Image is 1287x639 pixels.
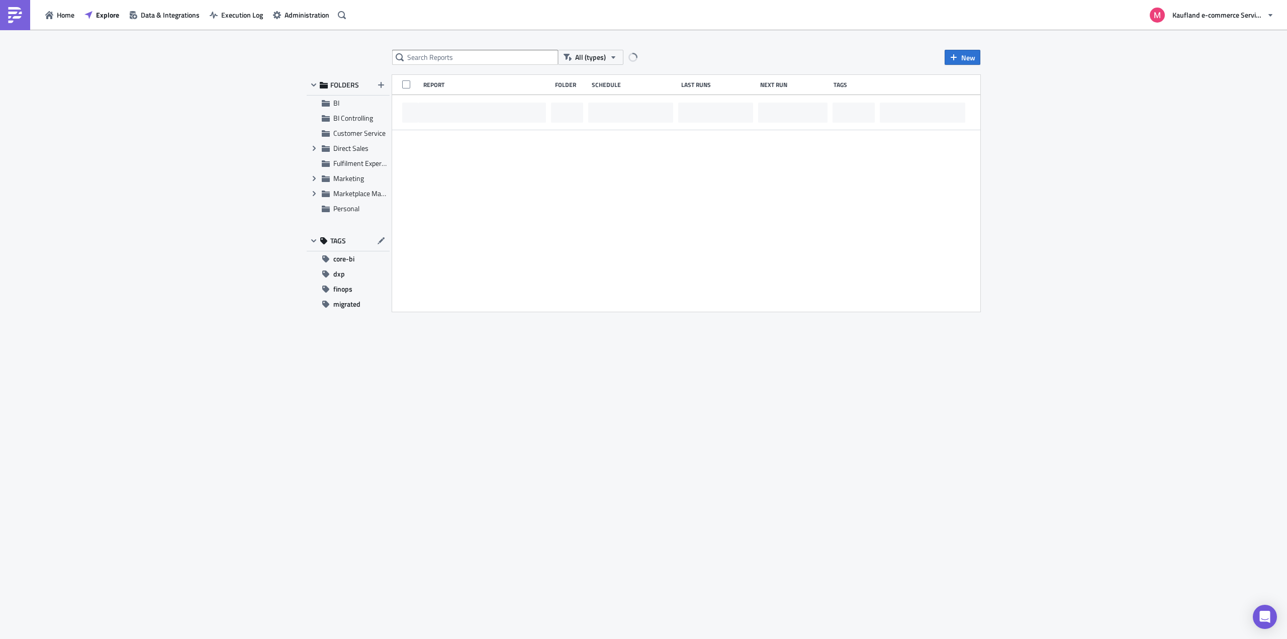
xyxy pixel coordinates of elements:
span: Personal [333,203,359,214]
img: PushMetrics [7,7,23,23]
button: Execution Log [205,7,268,23]
button: Data & Integrations [124,7,205,23]
button: Explore [79,7,124,23]
span: Fulfilment Experience [333,158,397,168]
span: Execution Log [221,10,263,20]
span: Data & Integrations [141,10,200,20]
span: finops [333,282,352,297]
div: Report [423,81,550,88]
button: dxp [307,266,390,282]
span: Customer Service [333,128,386,138]
button: Home [40,7,79,23]
button: Administration [268,7,334,23]
div: Open Intercom Messenger [1253,605,1277,629]
span: Marketing [333,173,364,184]
span: TAGS [330,236,346,245]
span: Direct Sales [333,143,369,153]
span: FOLDERS [330,80,359,89]
span: BI [333,98,339,108]
div: Next Run [760,81,829,88]
div: Last Runs [681,81,755,88]
button: core-bi [307,251,390,266]
span: migrated [333,297,360,312]
span: Administration [285,10,329,20]
input: Search Reports [392,50,558,65]
span: core-bi [333,251,354,266]
span: Home [57,10,74,20]
span: Marketplace Management [333,188,412,199]
button: finops [307,282,390,297]
span: Explore [96,10,119,20]
span: dxp [333,266,345,282]
button: New [945,50,980,65]
div: Schedule [592,81,676,88]
span: New [961,52,975,63]
button: Kaufland e-commerce Services GmbH & Co. KG [1144,4,1279,26]
div: Folder [555,81,587,88]
span: BI Controlling [333,113,373,123]
div: Tags [834,81,876,88]
span: All (types) [575,52,606,63]
button: All (types) [558,50,623,65]
span: Kaufland e-commerce Services GmbH & Co. KG [1172,10,1263,20]
img: Avatar [1149,7,1166,24]
button: migrated [307,297,390,312]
